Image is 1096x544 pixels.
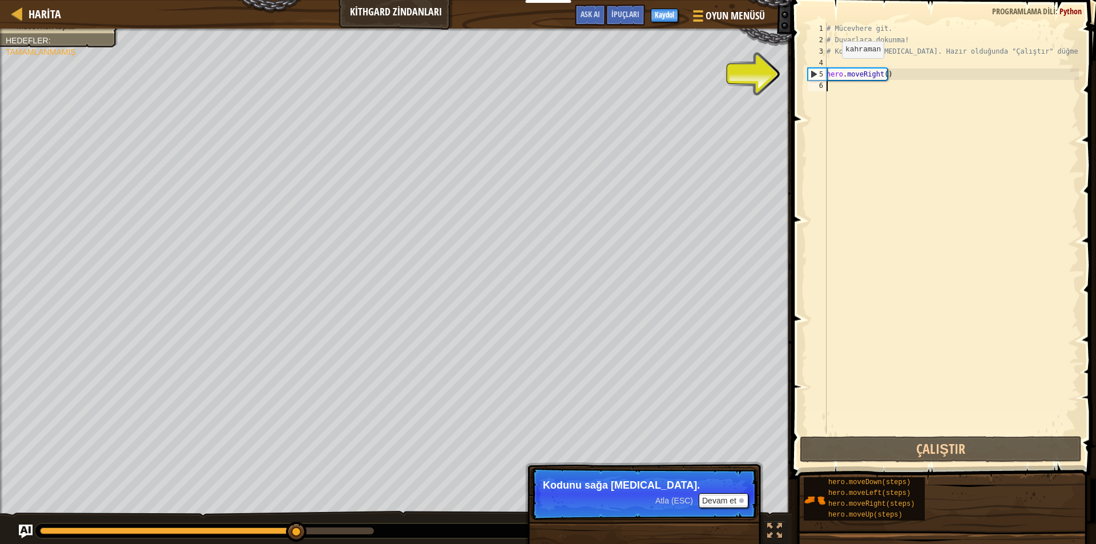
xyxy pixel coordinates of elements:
[828,500,914,508] span: hero.moveRight(steps)
[29,6,61,22] span: Harita
[684,5,772,31] button: Oyun Menüsü
[19,525,33,538] button: Ask AI
[808,46,827,57] div: 3
[1055,6,1059,17] span: :
[804,489,825,511] img: portrait.png
[808,34,827,46] div: 2
[49,36,51,45] span: :
[828,511,902,519] span: hero.moveUp(steps)
[6,47,76,57] span: Tamamlanmamış
[699,493,748,508] button: Devam et
[1059,6,1082,17] span: Python
[575,5,606,26] button: Ask AI
[611,9,639,19] span: İpuçları
[828,489,910,497] span: hero.moveLeft(steps)
[992,6,1055,17] span: Programlama dili
[655,496,693,505] span: Atla (ESC)
[706,9,765,23] span: Oyun Menüsü
[763,521,786,544] button: Tam ekran değiştir
[808,80,827,91] div: 6
[581,9,600,19] span: Ask AI
[808,23,827,34] div: 1
[845,45,881,54] code: kahraman
[6,36,49,45] span: Hedefler
[808,57,827,68] div: 4
[808,68,827,80] div: 5
[651,9,678,22] button: Kaydol
[828,478,910,486] span: hero.moveDown(steps)
[543,479,746,491] p: Kodunu sağa [MEDICAL_DATA].
[800,436,1082,462] button: Çalıştır
[23,6,61,22] a: Harita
